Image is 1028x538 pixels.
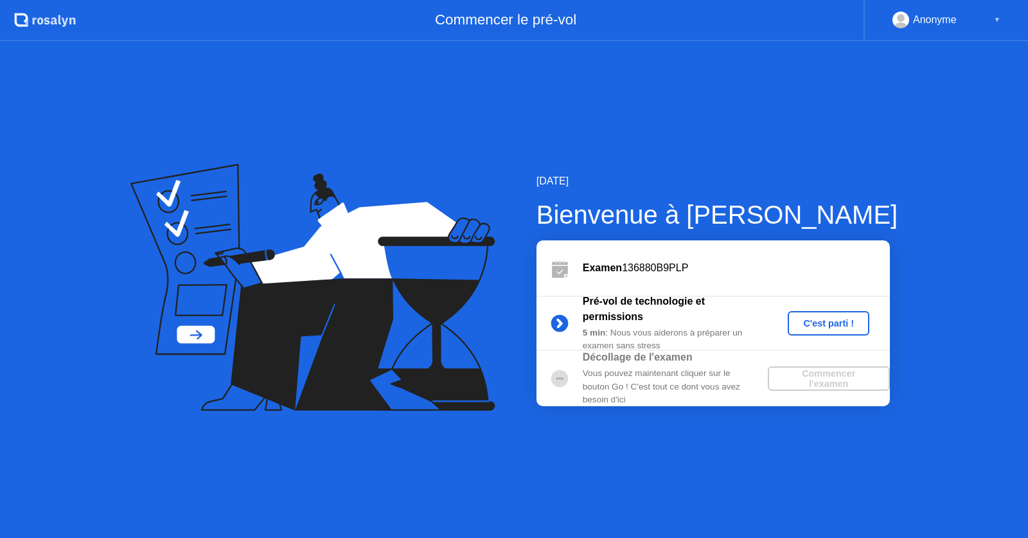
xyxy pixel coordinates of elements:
div: Commencer l'examen [773,368,885,389]
b: 5 min [583,328,606,337]
b: Décollage de l'examen [583,352,693,363]
div: : Nous vous aiderons à préparer un examen sans stress [583,327,768,353]
div: C'est parti ! [793,318,864,328]
div: Anonyme [913,12,957,28]
div: [DATE] [536,174,898,189]
div: ▼ [994,12,1000,28]
button: C'est parti ! [788,311,869,336]
b: Pré-vol de technologie et permissions [583,296,705,322]
b: Examen [583,262,622,273]
div: Bienvenue à [PERSON_NAME] [536,195,898,234]
button: Commencer l'examen [768,366,890,391]
div: 136880B9PLP [583,260,890,276]
div: Vous pouvez maintenant cliquer sur le bouton Go ! C'est tout ce dont vous avez besoin d'ici [583,367,768,406]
